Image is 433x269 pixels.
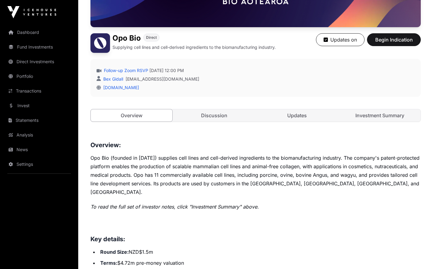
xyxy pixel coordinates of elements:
[102,76,123,82] a: Bex Gidall
[5,158,73,171] a: Settings
[98,248,421,256] li: NZD$1.5m
[402,240,433,269] iframe: Chat Widget
[146,35,157,40] span: Direct
[101,85,139,90] a: [DOMAIN_NAME]
[100,260,117,266] strong: Terms:
[91,109,420,122] nav: Tabs
[339,109,420,122] a: Investment Summary
[112,44,276,50] p: Supplying cell lines and cell-derived ingredients to the biomanufacturing industry.
[256,109,338,122] a: Updates
[100,249,129,255] strong: Round Size:
[5,84,73,98] a: Transactions
[5,26,73,39] a: Dashboard
[7,6,56,18] img: Icehouse Ventures Logo
[103,67,148,74] a: Follow-up Zoom RSVP
[5,114,73,127] a: Statements
[367,39,421,45] a: Begin Indication
[126,76,199,82] a: [EMAIL_ADDRESS][DOMAIN_NAME]
[5,55,73,68] a: Direct Investments
[90,204,259,210] em: To read the full set of investor notes, click "Investment Summary" above.
[90,234,421,244] h3: Key details:
[5,99,73,112] a: Invest
[112,33,141,43] h1: Opo Bio
[90,140,421,150] h3: Overview:
[98,259,421,267] li: $4.72m pre-money valuation
[149,67,184,74] span: [DATE] 12:00 PM
[174,109,255,122] a: Discussion
[316,33,365,46] button: Updates on
[5,40,73,54] a: Fund Investments
[5,143,73,156] a: News
[5,70,73,83] a: Portfolio
[90,154,421,196] p: Opo Bio (founded in [DATE]) supplies cell lines and cell-derived ingredients to the biomanufactur...
[5,128,73,142] a: Analysis
[367,33,421,46] button: Begin Indication
[90,33,110,53] img: Opo Bio
[375,36,413,43] span: Begin Indication
[90,109,173,122] a: Overview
